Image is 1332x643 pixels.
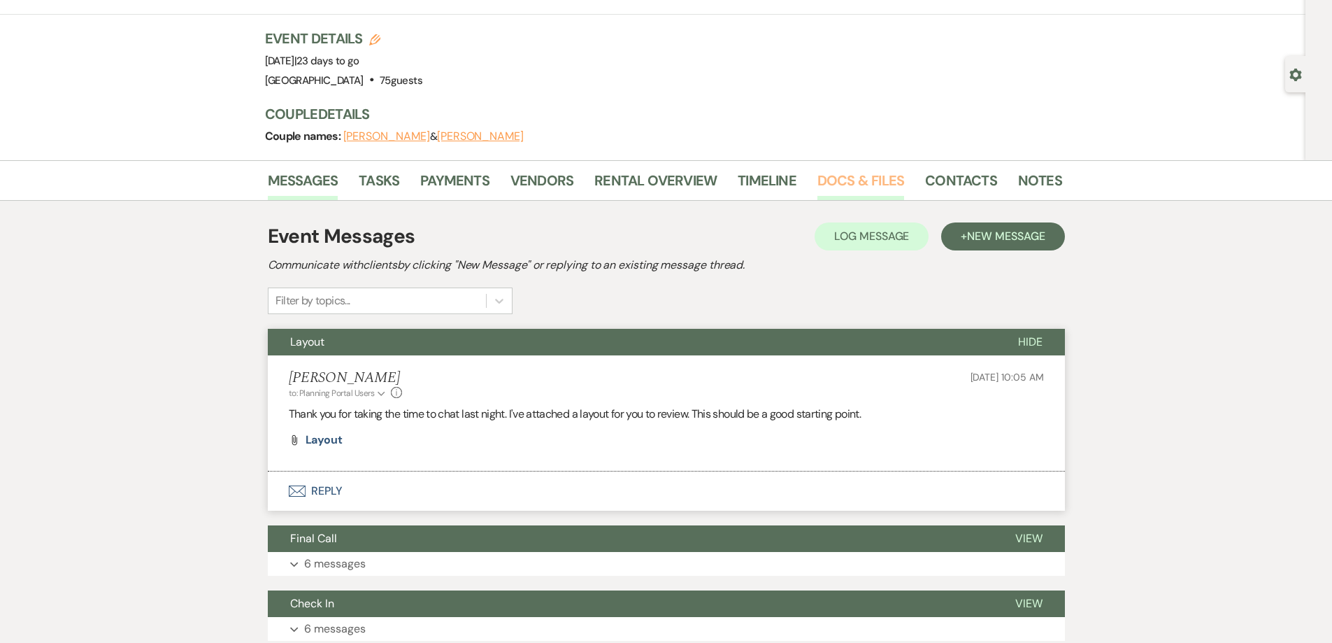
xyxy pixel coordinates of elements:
p: 6 messages [304,555,366,573]
button: Check In [268,591,993,617]
span: | [294,54,359,68]
span: New Message [967,229,1045,243]
h5: [PERSON_NAME] [289,369,403,387]
button: [PERSON_NAME] [437,131,524,142]
span: Final Call [290,531,337,546]
span: [DATE] 10:05 AM [971,371,1044,383]
button: View [993,591,1065,617]
span: 75 guests [380,73,422,87]
button: Layout [268,329,996,355]
span: Check In [290,596,334,611]
span: Layout [306,432,343,447]
a: Docs & Files [817,169,904,200]
span: Hide [1018,334,1043,349]
button: [PERSON_NAME] [343,131,430,142]
span: [GEOGRAPHIC_DATA] [265,73,364,87]
span: to: Planning Portal Users [289,388,375,399]
span: Log Message [834,229,909,243]
a: Contacts [925,169,997,200]
h1: Event Messages [268,222,415,251]
a: Layout [306,434,343,446]
a: Timeline [738,169,796,200]
button: 6 messages [268,552,1065,576]
button: View [993,525,1065,552]
a: Rental Overview [594,169,717,200]
button: Open lead details [1289,67,1302,80]
span: [DATE] [265,54,359,68]
button: 6 messages [268,617,1065,641]
span: Layout [290,334,324,349]
div: Filter by topics... [275,292,350,309]
span: View [1015,531,1043,546]
span: View [1015,596,1043,611]
button: Final Call [268,525,993,552]
button: to: Planning Portal Users [289,387,388,400]
a: Messages [268,169,338,200]
span: Couple names: [265,129,343,143]
button: Hide [996,329,1065,355]
span: & [343,129,524,143]
a: Tasks [359,169,399,200]
h3: Event Details [265,29,422,48]
a: Notes [1018,169,1062,200]
p: Thank you for taking the time to chat last night. I've attached a layout for you to review. This ... [289,405,1044,423]
button: Reply [268,472,1065,511]
a: Payments [420,169,489,200]
h3: Couple Details [265,104,1048,124]
span: 23 days to go [296,54,359,68]
a: Vendors [510,169,573,200]
h2: Communicate with clients by clicking "New Message" or replying to an existing message thread. [268,257,1065,274]
button: Log Message [815,222,929,250]
button: +New Message [941,222,1064,250]
p: 6 messages [304,620,366,638]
